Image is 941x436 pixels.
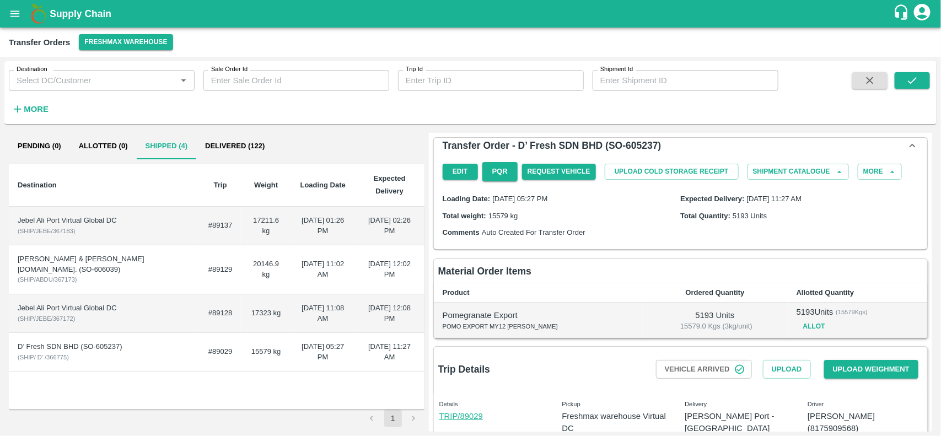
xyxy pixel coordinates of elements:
[652,309,779,321] p: 5193 Units
[200,333,241,372] td: #89029
[680,212,730,220] label: Total Quantity:
[443,309,634,321] p: Pomegranate Export
[443,195,491,203] label: Loading Date:
[680,195,744,203] label: Expected Delivery:
[488,212,518,220] span: 15579 kg
[50,8,111,19] b: Supply Chain
[443,138,662,153] h6: Transfer Order - D’ Fresh SDN BHD (SO-605237)
[18,181,57,189] b: Destination
[482,228,585,236] span: Auto Created For Transfer Order
[593,70,778,91] input: Enter Shipment ID
[808,401,824,407] span: Driver
[362,410,424,427] nav: pagination navigation
[18,276,77,283] span: ( SHIP/ABDU/367173 )
[18,303,191,314] div: Jebel Ali Port Virtual Global DC
[797,306,834,318] p: 5193 Units
[291,207,355,245] td: [DATE] 01:26 PM
[562,410,676,435] p: Freshmax warehouse Virtual DC
[443,164,478,180] button: Edit
[9,100,51,119] button: More
[824,360,918,379] button: Upload Weighment
[656,360,752,379] button: Vehicle Arrived
[858,164,902,180] button: More
[12,73,173,88] input: Select DC/Customer
[254,181,278,189] b: Weight
[211,65,248,74] label: Sale Order Id
[439,401,458,407] span: Details
[241,333,291,372] td: 15579 kg
[406,65,423,74] label: Trip Id
[893,4,912,24] div: customer-support
[28,3,50,25] img: logo
[763,360,811,379] button: Upload
[797,288,854,297] b: Allotted Quantity
[203,70,389,91] input: Enter Sale Order Id
[50,6,893,21] a: Supply Chain
[492,195,547,203] span: [DATE] 05:27 PM
[748,164,849,180] button: Shipment Catalogue
[291,333,355,372] td: [DATE] 05:27 PM
[808,410,922,435] p: [PERSON_NAME] (8175909568)
[18,342,191,352] div: D’ Fresh SDN BHD (SO-605237)
[600,65,633,74] label: Shipment Id
[438,362,490,377] h6: Trip Details
[200,207,241,245] td: #89137
[18,254,191,274] div: [PERSON_NAME] & [PERSON_NAME][DOMAIN_NAME]. (SO-606039)
[439,412,483,421] a: TRIP/89029
[355,294,424,333] td: [DATE] 12:08 PM
[434,138,927,153] div: Transfer Order - D’ Fresh SDN BHD (SO-605237)
[200,245,241,294] td: #89129
[24,105,49,114] strong: More
[686,288,745,297] b: Ordered Quantity
[355,333,424,372] td: [DATE] 11:27 AM
[18,354,69,360] span: ( SHIP/ D’ /366775 )
[605,164,739,180] button: Upload Cold Storage Receipt
[291,294,355,333] td: [DATE] 11:08 AM
[137,133,197,159] button: Shipped (4)
[196,133,273,159] button: Delivered (122)
[836,307,868,317] span: ( 15579 Kgs)
[733,212,767,220] span: 5193 Units
[291,245,355,294] td: [DATE] 11:02 AM
[200,294,241,333] td: #89128
[9,35,70,50] div: Transfer Orders
[398,70,584,91] input: Enter Trip ID
[443,288,470,297] b: Product
[2,1,28,26] button: open drawer
[912,2,932,25] div: account of current user
[438,263,531,279] h6: Material Order Items
[241,245,291,294] td: 20146.9 kg
[70,133,137,159] button: Allotted (0)
[18,216,191,226] div: Jebel Ali Port Virtual Global DC
[654,321,778,332] span: 15579.0 Kgs (3kg/unit)
[482,162,518,181] button: PQR
[747,195,802,203] span: [DATE] 11:27 AM
[241,294,291,333] td: 17323 kg
[522,164,596,180] button: Request Vehicle
[300,181,346,189] b: Loading Date
[443,212,486,220] label: Total weight:
[18,315,76,322] span: ( SHIP/JEBE/367172 )
[9,133,70,159] button: Pending (0)
[176,73,191,88] button: Open
[17,65,47,74] label: Destination
[797,319,832,335] button: Allot
[443,323,558,330] span: POMO EXPORT MY12 [PERSON_NAME]
[18,228,76,234] span: ( SHIP/JEBE/367183 )
[355,207,424,245] td: [DATE] 02:26 PM
[384,410,402,427] button: page 1
[214,181,227,189] b: Trip
[685,410,799,435] div: [PERSON_NAME] Port - [GEOGRAPHIC_DATA]
[374,174,406,195] b: Expected Delivery
[562,401,580,407] span: Pickup
[685,401,707,407] span: Delivery
[355,245,424,294] td: [DATE] 12:02 PM
[443,228,480,236] label: Comments
[79,34,173,50] button: Select DC
[241,207,291,245] td: 17211.6 kg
